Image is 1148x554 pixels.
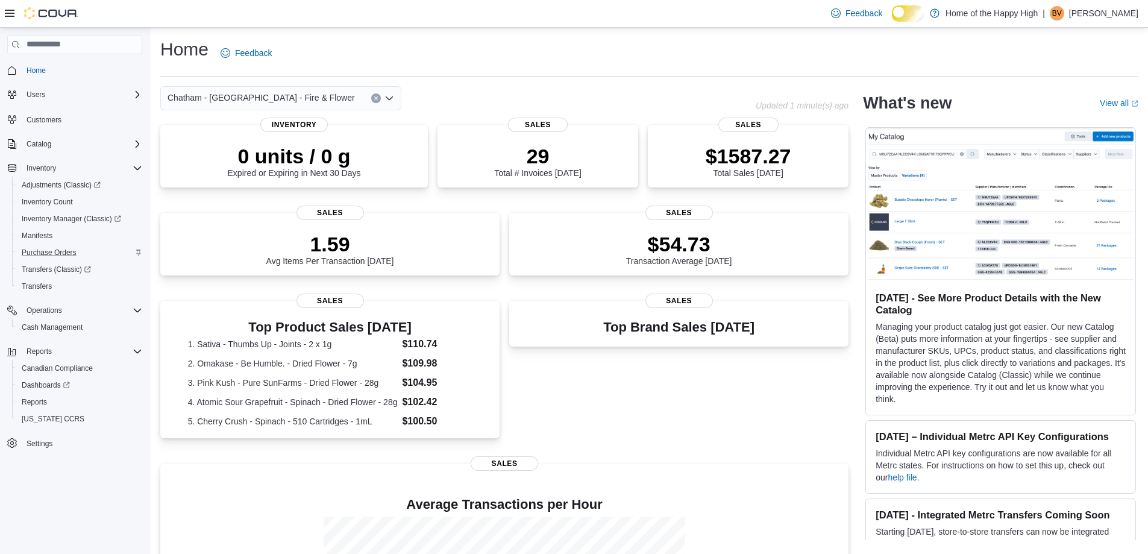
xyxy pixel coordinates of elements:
[27,115,61,125] span: Customers
[12,210,147,227] a: Inventory Manager (Classic)
[876,447,1126,483] p: Individual Metrc API key configurations are now available for all Metrc states. For instructions ...
[17,262,142,277] span: Transfers (Classic)
[2,302,147,319] button: Operations
[17,245,142,260] span: Purchase Orders
[22,265,91,274] span: Transfers (Classic)
[17,228,142,243] span: Manifests
[188,320,472,335] h3: Top Product Sales [DATE]
[22,87,142,102] span: Users
[876,430,1126,442] h3: [DATE] – Individual Metrc API Key Configurations
[266,232,394,256] p: 1.59
[645,206,713,220] span: Sales
[260,118,328,132] span: Inventory
[845,7,882,19] span: Feedback
[22,380,70,390] span: Dashboards
[645,294,713,308] span: Sales
[756,101,848,110] p: Updated 1 minute(s) ago
[402,414,472,429] dd: $100.50
[22,180,101,190] span: Adjustments (Classic)
[626,232,732,266] div: Transaction Average [DATE]
[471,456,538,471] span: Sales
[12,227,147,244] button: Manifests
[706,144,791,168] p: $1587.27
[188,377,398,389] dt: 3. Pink Kush - Pure SunFarms - Dried Flower - 28g
[22,323,83,332] span: Cash Management
[936,539,972,549] a: Transfers
[188,357,398,370] dt: 2. Omakase - Be Humble. - Dried Flower - 7g
[168,90,355,105] span: Chatham - [GEOGRAPHIC_DATA] - Fire & Flower
[12,394,147,411] button: Reports
[22,414,84,424] span: [US_STATE] CCRS
[296,206,364,220] span: Sales
[228,144,361,178] div: Expired or Expiring in Next 30 Days
[402,395,472,409] dd: $102.42
[876,292,1126,316] h3: [DATE] - See More Product Details with the New Catalog
[22,436,142,451] span: Settings
[508,118,568,132] span: Sales
[494,144,581,168] p: 29
[603,320,754,335] h3: Top Brand Sales [DATE]
[2,136,147,153] button: Catalog
[1050,6,1064,20] div: Benjamin Venning
[188,338,398,350] dt: 1. Sativa - Thumbs Up - Joints - 2 x 1g
[17,195,78,209] a: Inventory Count
[22,248,77,257] span: Purchase Orders
[2,86,147,103] button: Users
[17,262,96,277] a: Transfers (Classic)
[296,294,364,308] span: Sales
[17,178,142,192] span: Adjustments (Classic)
[17,361,142,376] span: Canadian Compliance
[17,395,52,409] a: Reports
[22,282,52,291] span: Transfers
[892,5,924,21] input: Dark Mode
[876,321,1126,405] p: Managing your product catalog just got easier. Our new Catalog (Beta) puts more information at yo...
[22,161,142,175] span: Inventory
[22,436,57,451] a: Settings
[1100,98,1138,108] a: View allExternal link
[402,337,472,351] dd: $110.74
[12,278,147,295] button: Transfers
[494,144,581,178] div: Total # Invoices [DATE]
[2,110,147,128] button: Customers
[384,93,394,103] button: Open list of options
[1043,6,1045,20] p: |
[22,137,56,151] button: Catalog
[27,306,62,315] span: Operations
[12,319,147,336] button: Cash Management
[946,6,1038,20] p: Home of the Happy High
[12,377,147,394] a: Dashboards
[12,411,147,427] button: [US_STATE] CCRS
[17,245,81,260] a: Purchase Orders
[2,61,147,79] button: Home
[188,396,398,408] dt: 4. Atomic Sour Grapefruit - Spinach - Dried Flower - 28g
[17,361,98,376] a: Canadian Compliance
[17,378,142,392] span: Dashboards
[22,161,61,175] button: Inventory
[22,231,52,241] span: Manifests
[12,244,147,261] button: Purchase Orders
[626,232,732,256] p: $54.73
[17,320,142,335] span: Cash Management
[27,66,46,75] span: Home
[22,63,51,78] a: Home
[7,57,142,483] nav: Complex example
[17,212,126,226] a: Inventory Manager (Classic)
[2,343,147,360] button: Reports
[2,435,147,452] button: Settings
[22,303,142,318] span: Operations
[863,93,952,113] h2: What's new
[22,197,73,207] span: Inventory Count
[1052,6,1062,20] span: BV
[17,228,57,243] a: Manifests
[718,118,779,132] span: Sales
[17,320,87,335] a: Cash Management
[22,87,50,102] button: Users
[17,412,89,426] a: [US_STATE] CCRS
[22,397,47,407] span: Reports
[27,163,56,173] span: Inventory
[27,347,52,356] span: Reports
[22,63,142,78] span: Home
[402,356,472,371] dd: $109.98
[235,47,272,59] span: Feedback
